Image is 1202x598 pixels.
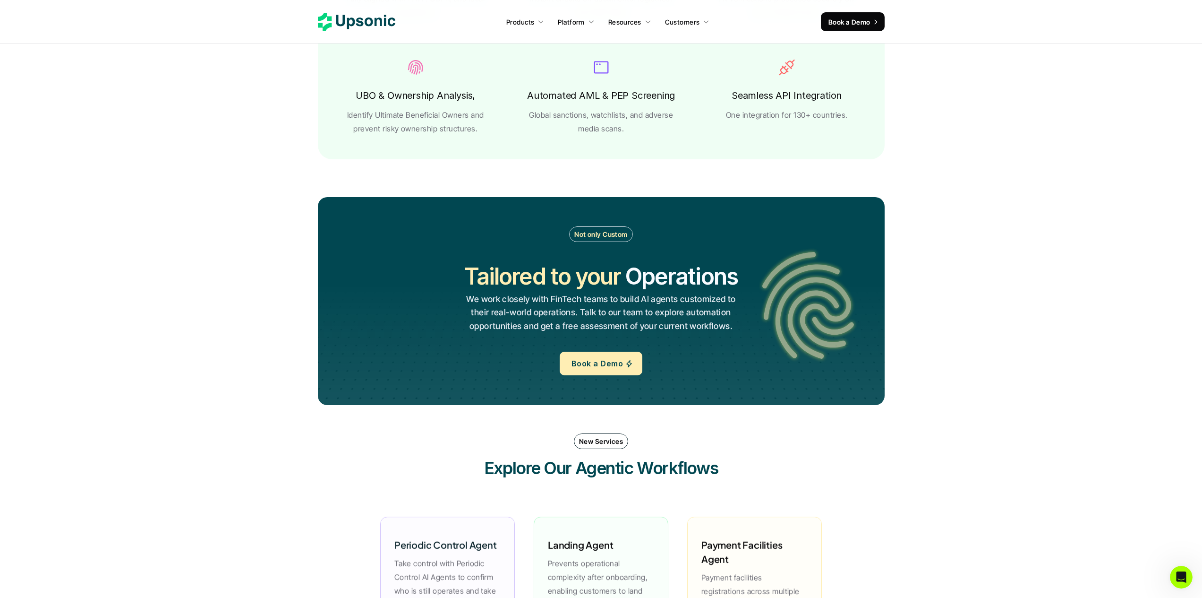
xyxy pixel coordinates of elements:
h6: Periodic Control Agent [394,538,497,552]
p: Global sanctions, watchlists, and adverse media scans. [527,108,675,136]
p: Products [506,17,534,27]
iframe: Intercom live chat [1170,566,1193,589]
p: Not only Custom [574,229,627,239]
p: Book a Demo [571,357,623,371]
p: One integration for 130+ countries. [726,108,848,122]
h6: Automated AML & PEP Screening [527,87,675,104]
h2: Operations [625,260,738,292]
p: Customers [665,17,700,27]
h6: Landing Agent [548,538,613,552]
p: Resources [608,17,641,27]
h6: Seamless API Integration [732,87,842,104]
h2: Tailored to your [464,260,621,292]
a: Products [501,13,550,30]
p: Platform [558,17,584,27]
p: Book a Demo [828,17,870,27]
p: We work closely with FinTech teams to build AI agents customized to their real-world operations. ... [464,293,738,333]
p: New Services [579,436,623,446]
h6: Payment Facilities Agent [701,538,808,566]
h6: UBO & Ownership Analysis, [356,87,475,104]
p: Identify Ultimate Beneficial Owners and prevent risky ownership structures. [341,108,489,136]
h3: Explore Our Agentic Workflows [460,456,743,480]
a: Book a Demo [560,352,642,375]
